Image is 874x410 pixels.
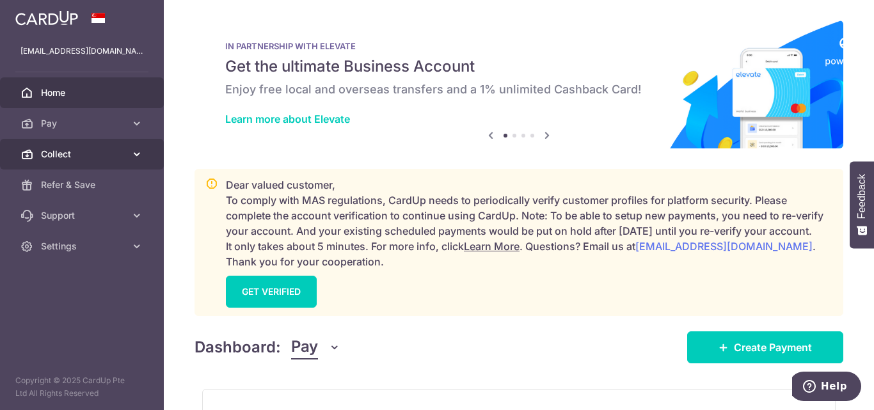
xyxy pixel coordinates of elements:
button: Feedback - Show survey [850,161,874,248]
span: Refer & Save [41,178,125,191]
a: GET VERIFIED [226,276,317,308]
iframe: Opens a widget where you can find more information [792,372,861,404]
p: Dear valued customer, To comply with MAS regulations, CardUp needs to periodically verify custome... [226,177,832,269]
span: Collect [41,148,125,161]
h5: Get the ultimate Business Account [225,56,813,77]
p: IN PARTNERSHIP WITH ELEVATE [225,41,813,51]
a: Learn More [464,240,520,253]
a: [EMAIL_ADDRESS][DOMAIN_NAME] [635,240,813,253]
span: Create Payment [734,340,812,355]
span: Support [41,209,125,222]
button: Pay [291,335,340,359]
span: Pay [291,335,318,359]
span: Feedback [856,174,868,219]
img: CardUp [15,10,78,26]
a: Learn more about Elevate [225,113,350,125]
h4: Dashboard: [195,336,281,359]
p: [EMAIL_ADDRESS][DOMAIN_NAME] [20,45,143,58]
img: Renovation banner [195,20,843,148]
span: Settings [41,240,125,253]
h6: Enjoy free local and overseas transfers and a 1% unlimited Cashback Card! [225,82,813,97]
span: Home [41,86,125,99]
span: Pay [41,117,125,130]
a: Create Payment [687,331,843,363]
